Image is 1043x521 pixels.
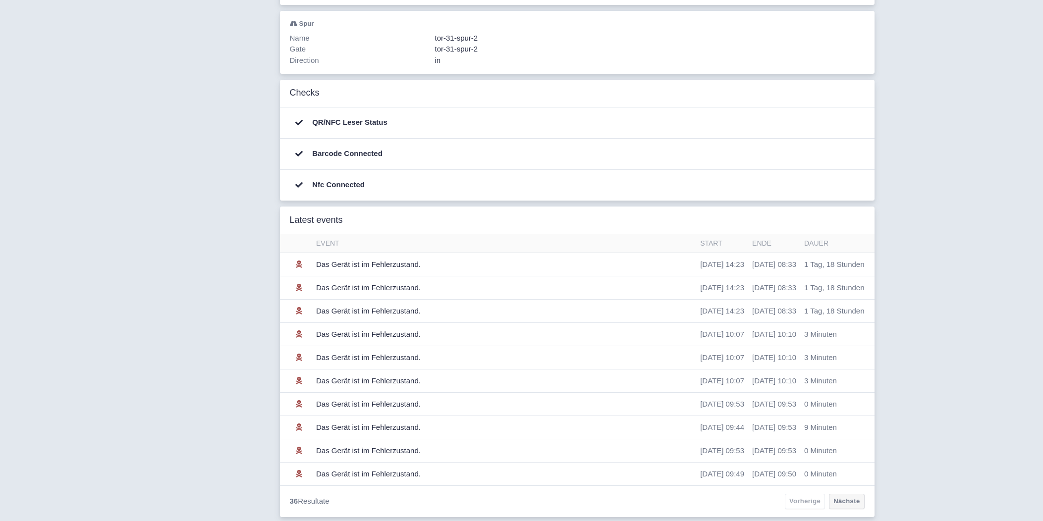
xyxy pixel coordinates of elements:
span: [DATE] 09:53 [700,446,744,455]
td: 3 Minuten [800,346,875,369]
span: [DATE] 09:53 [700,400,744,408]
b: QR/NFC Leser Status [312,118,387,126]
span: tor-31-spur-2 [435,45,478,53]
a: Barcode Connected [290,149,383,157]
span: [DATE] 10:10 [752,353,796,362]
td: Das Gerät ist im Fehlerzustand. [312,276,696,300]
span: [DATE] 10:10 [752,376,796,385]
span: [DATE] 09:49 [700,469,744,478]
span: in [435,56,441,64]
td: Das Gerät ist im Fehlerzustand. [312,416,696,439]
td: Das Gerät ist im Fehlerzustand. [312,463,696,486]
span: tor-31-spur-2 [435,34,478,42]
span: [DATE] 09:53 [752,423,796,431]
span: [DATE] 08:33 [752,260,796,268]
b: 36 [290,497,298,505]
span: [DATE] 09:53 [752,446,796,455]
th: Start [696,234,748,253]
td: 3 Minuten [800,323,875,346]
td: 0 Minuten [800,463,875,486]
td: 3 Minuten [800,369,875,393]
td: Das Gerät ist im Fehlerzustand. [312,253,696,276]
span: [DATE] 09:53 [752,400,796,408]
span: [DATE] 14:23 [700,283,744,292]
h3: Checks [290,88,320,99]
th: Dauer [800,234,875,253]
td: 0 Minuten [800,393,875,416]
td: Das Gerät ist im Fehlerzustand. [312,323,696,346]
span: [DATE] 14:23 [700,260,744,268]
div: Direction [287,55,432,66]
span: [DATE] 14:23 [700,307,744,315]
a: QR/NFC Leser Status [290,118,387,126]
span: Resultate [290,496,329,507]
a: Nächste [829,494,864,509]
h3: Latest events [290,215,343,226]
td: 1 Tag, 18 Stunden [800,276,875,300]
td: Das Gerät ist im Fehlerzustand. [312,369,696,393]
div: Name [287,33,432,44]
th: Event [312,234,696,253]
div: Gate [287,44,432,55]
th: Ende [748,234,800,253]
td: Das Gerät ist im Fehlerzustand. [312,393,696,416]
td: 1 Tag, 18 Stunden [800,253,875,276]
span: [DATE] 09:50 [752,469,796,478]
td: 9 Minuten [800,416,875,439]
td: 1 Tag, 18 Stunden [800,300,875,323]
span: [DATE] 09:44 [700,423,744,431]
b: Barcode Connected [312,149,383,157]
span: [DATE] 08:33 [752,307,796,315]
td: Das Gerät ist im Fehlerzustand. [312,300,696,323]
span: [DATE] 10:10 [752,330,796,338]
b: Nfc Connected [312,180,365,189]
td: 0 Minuten [800,439,875,463]
td: Das Gerät ist im Fehlerzustand. [312,346,696,369]
span: [DATE] 08:33 [752,283,796,292]
span: [DATE] 10:07 [700,376,744,385]
td: Das Gerät ist im Fehlerzustand. [312,439,696,463]
a: Nfc Connected [290,180,365,189]
span: [DATE] 10:07 [700,330,744,338]
span: [DATE] 10:07 [700,353,744,362]
span: Spur [299,20,314,27]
